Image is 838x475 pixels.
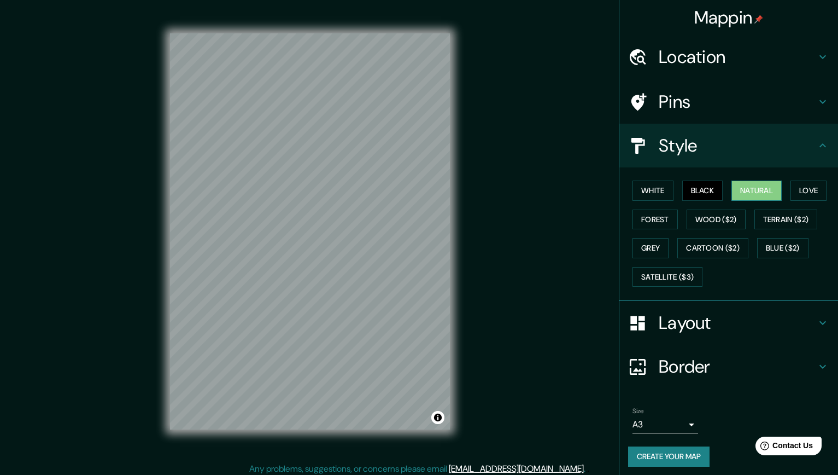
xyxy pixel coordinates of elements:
div: Style [619,124,838,167]
button: Satellite ($3) [632,267,702,287]
button: Cartoon ($2) [677,238,748,258]
button: Blue ($2) [757,238,808,258]
button: White [632,181,673,201]
div: Location [619,35,838,79]
h4: Border [659,356,816,378]
img: pin-icon.png [754,15,763,24]
h4: Style [659,135,816,157]
div: Layout [619,301,838,345]
button: Terrain ($2) [754,210,818,230]
button: Wood ($2) [687,210,746,230]
h4: Mappin [694,7,764,28]
div: Pins [619,80,838,124]
label: Size [632,407,644,416]
button: Toggle attribution [431,411,444,424]
a: [EMAIL_ADDRESS][DOMAIN_NAME] [449,463,584,474]
button: Natural [731,181,782,201]
div: A3 [632,416,698,433]
h4: Location [659,46,816,68]
h4: Layout [659,312,816,334]
canvas: Map [170,33,450,430]
div: Border [619,345,838,389]
button: Forest [632,210,678,230]
iframe: Help widget launcher [741,432,826,463]
button: Create your map [628,447,710,467]
button: Black [682,181,723,201]
button: Grey [632,238,669,258]
h4: Pins [659,91,816,113]
button: Love [790,181,827,201]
